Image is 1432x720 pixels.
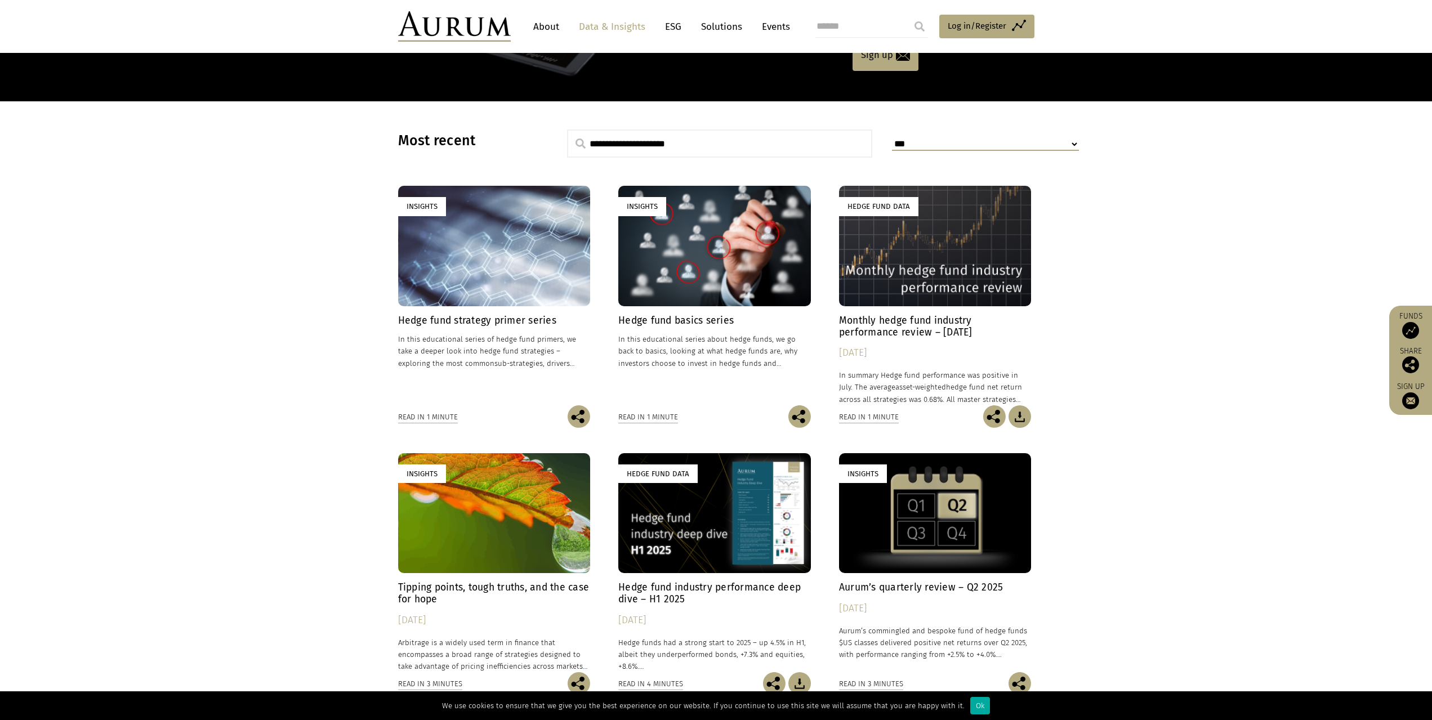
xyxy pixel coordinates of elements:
[939,15,1034,38] a: Log in/Register
[398,11,511,42] img: Aurum
[618,411,678,423] div: Read in 1 minute
[398,315,591,327] h4: Hedge fund strategy primer series
[839,315,1032,338] h4: Monthly hedge fund industry performance review – [DATE]
[839,411,899,423] div: Read in 1 minute
[618,464,698,483] div: Hedge Fund Data
[983,405,1006,428] img: Share this post
[839,678,903,690] div: Read in 3 minutes
[839,369,1032,405] p: In summary Hedge fund performance was positive in July. The average hedge fund net return across ...
[618,637,811,672] p: Hedge funds had a strong start to 2025 – up 4.5% in H1, albeit they underperformed bonds, +7.3% a...
[839,453,1032,672] a: Insights Aurum’s quarterly review – Q2 2025 [DATE] Aurum’s commingled and bespoke fund of hedge f...
[568,405,590,428] img: Share this post
[618,197,666,216] div: Insights
[839,625,1032,660] p: Aurum’s commingled and bespoke fund of hedge funds $US classes delivered positive net returns ove...
[398,612,591,628] div: [DATE]
[618,186,811,405] a: Insights Hedge fund basics series In this educational series about hedge funds, we go back to bas...
[763,672,786,695] img: Share this post
[398,464,446,483] div: Insights
[1402,392,1419,409] img: Sign up to our newsletter
[948,19,1006,33] span: Log in/Register
[576,138,586,149] img: search.svg
[618,333,811,369] p: In this educational series about hedge funds, we go back to basics, looking at what hedge funds a...
[618,612,811,628] div: [DATE]
[1009,405,1031,428] img: Download Article
[398,186,591,405] a: Insights Hedge fund strategy primer series In this educational series of hedge fund primers, we t...
[839,345,1032,361] div: [DATE]
[398,197,446,216] div: Insights
[528,16,565,37] a: About
[494,359,543,368] span: sub-strategies
[970,697,990,714] div: Ok
[398,411,458,423] div: Read in 1 minute
[839,464,887,483] div: Insights
[398,453,591,672] a: Insights Tipping points, tough truths, and the case for hope [DATE] Arbitrage is a widely used te...
[618,678,683,690] div: Read in 4 minutes
[853,39,918,71] a: Sign up
[398,637,591,672] p: Arbitrage is a widely used term in finance that encompasses a broad range of strategies designed ...
[839,601,1032,616] div: [DATE]
[1395,382,1426,409] a: Sign up
[573,16,651,37] a: Data & Insights
[659,16,687,37] a: ESG
[839,197,918,216] div: Hedge Fund Data
[1402,356,1419,373] img: Share this post
[398,333,591,369] p: In this educational series of hedge fund primers, we take a deeper look into hedge fund strategie...
[839,186,1032,405] a: Hedge Fund Data Monthly hedge fund industry performance review – [DATE] [DATE] In summary Hedge f...
[398,132,539,149] h3: Most recent
[896,50,910,61] img: email-icon
[695,16,748,37] a: Solutions
[618,453,811,672] a: Hedge Fund Data Hedge fund industry performance deep dive – H1 2025 [DATE] Hedge funds had a stro...
[1402,322,1419,339] img: Access Funds
[788,405,811,428] img: Share this post
[839,582,1032,593] h4: Aurum’s quarterly review – Q2 2025
[398,582,591,605] h4: Tipping points, tough truths, and the case for hope
[618,315,811,327] h4: Hedge fund basics series
[1395,347,1426,373] div: Share
[895,383,946,391] span: asset-weighted
[568,672,590,695] img: Share this post
[618,582,811,605] h4: Hedge fund industry performance deep dive – H1 2025
[1009,672,1031,695] img: Share this post
[398,678,462,690] div: Read in 3 minutes
[788,672,811,695] img: Download Article
[1395,311,1426,339] a: Funds
[756,16,790,37] a: Events
[908,15,931,38] input: Submit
